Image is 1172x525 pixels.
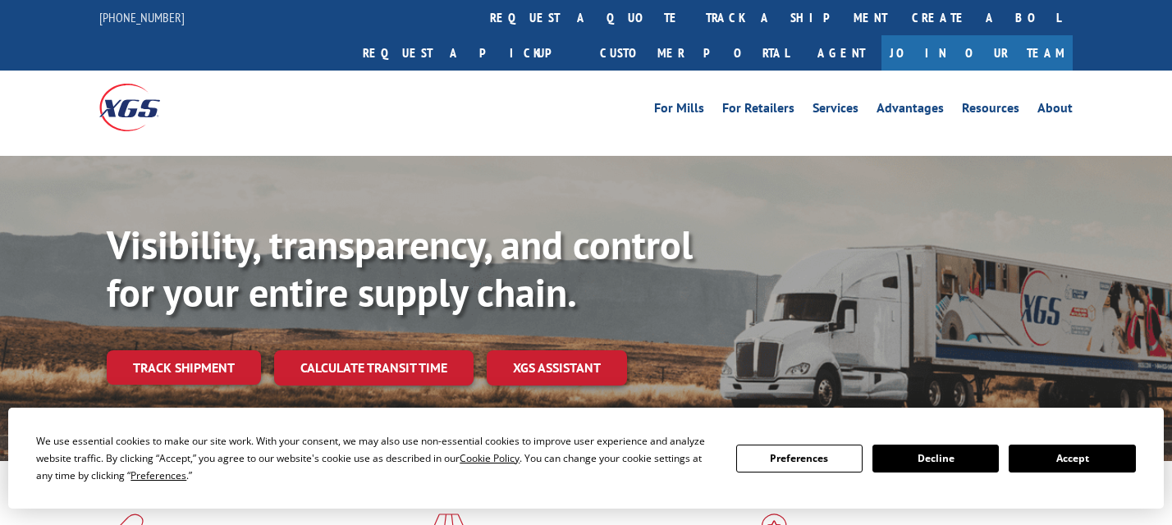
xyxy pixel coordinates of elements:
[36,432,716,484] div: We use essential cookies to make our site work. With your consent, we may also use non-essential ...
[274,350,474,386] a: Calculate transit time
[872,445,999,472] button: Decline
[99,9,185,25] a: [PHONE_NUMBER]
[588,35,801,71] a: Customer Portal
[1009,445,1135,472] button: Accept
[350,35,588,71] a: Request a pickup
[877,102,944,120] a: Advantages
[801,35,881,71] a: Agent
[8,408,1164,509] div: Cookie Consent Prompt
[1037,102,1073,120] a: About
[881,35,1073,71] a: Join Our Team
[460,451,520,465] span: Cookie Policy
[487,350,627,386] a: XGS ASSISTANT
[107,219,693,317] b: Visibility, transparency, and control for your entire supply chain.
[736,445,863,472] button: Preferences
[722,102,794,120] a: For Retailers
[130,468,186,482] span: Preferences
[107,350,261,385] a: Track shipment
[654,102,704,120] a: For Mills
[813,102,858,120] a: Services
[962,102,1019,120] a: Resources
